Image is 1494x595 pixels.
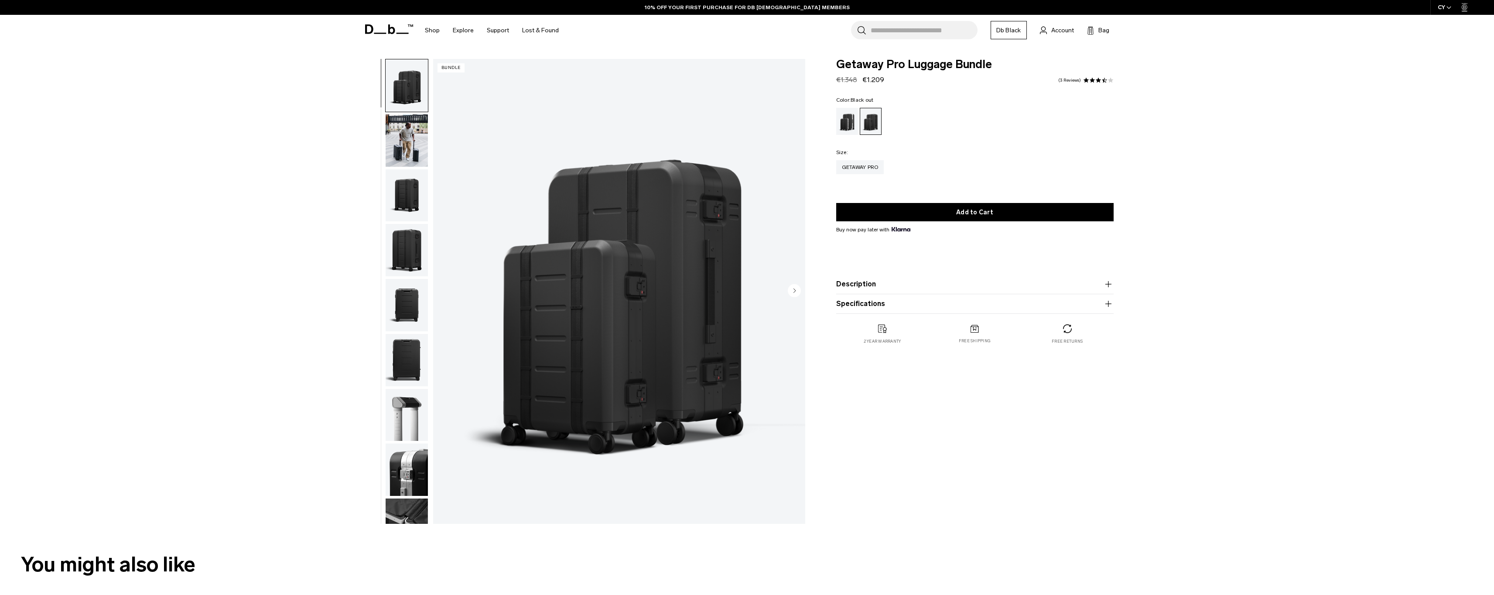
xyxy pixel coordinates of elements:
[1098,26,1109,35] span: Bag
[959,338,991,344] p: Free shipping
[385,224,428,277] button: Getaway Pro Luggage Bundle
[385,334,428,387] button: Getaway Pro Luggage Bundle
[418,15,565,46] nav: Main Navigation
[836,150,848,155] legend: Size:
[386,499,428,551] img: Getaway Pro Luggage Bundle
[1052,338,1083,344] p: Free returns
[851,97,873,103] span: Black out
[385,59,428,112] button: Getaway Pro Luggage Bundle
[433,59,805,524] li: 1 / 10
[1051,26,1074,35] span: Account
[860,108,882,135] a: Black out
[836,76,857,84] s: €1.348
[836,160,884,174] a: Getaway Pro
[425,15,440,46] a: Shop
[386,59,428,112] img: Getaway Pro Luggage Bundle
[386,389,428,441] img: Getaway Pro Luggage Bundle
[991,21,1027,39] a: Db Black
[487,15,509,46] a: Support
[386,114,428,167] img: Getaway Pro Luggage Bundle
[385,169,428,222] button: Getaway Pro Luggage Bundle
[385,114,428,167] button: Getaway Pro Luggage Bundle
[836,226,910,234] span: Buy now pay later with
[385,389,428,442] button: Getaway Pro Luggage Bundle
[386,279,428,331] img: Getaway Pro Luggage Bundle
[386,224,428,276] img: Getaway Pro Luggage Bundle
[836,97,874,103] legend: Color:
[864,338,901,344] p: 2 year warranty
[386,169,428,222] img: Getaway Pro Luggage Bundle
[1040,25,1074,35] a: Account
[862,76,884,84] span: €1.209
[1058,78,1081,83] a: 3 reviews
[836,203,1114,221] button: Add to Cart
[788,284,801,299] button: Next slide
[645,3,850,11] a: 10% OFF YOUR FIRST PURCHASE FOR DB [DEMOGRAPHIC_DATA] MEMBERS
[385,443,428,496] button: Getaway Pro Luggage Bundle
[836,59,1114,70] span: Getaway Pro Luggage Bundle
[386,334,428,386] img: Getaway Pro Luggage Bundle
[892,227,910,231] img: {"height" => 20, "alt" => "Klarna"}
[386,444,428,496] img: Getaway Pro Luggage Bundle
[836,108,858,135] a: Silver
[836,299,1114,309] button: Specifications
[453,15,474,46] a: Explore
[836,279,1114,289] button: Description
[1087,25,1109,35] button: Bag
[522,15,559,46] a: Lost & Found
[385,498,428,551] button: Getaway Pro Luggage Bundle
[438,63,465,72] p: Bundle
[385,279,428,332] button: Getaway Pro Luggage Bundle
[433,59,805,524] img: Getaway Pro Luggage Bundle
[21,549,1473,580] h2: You might also like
